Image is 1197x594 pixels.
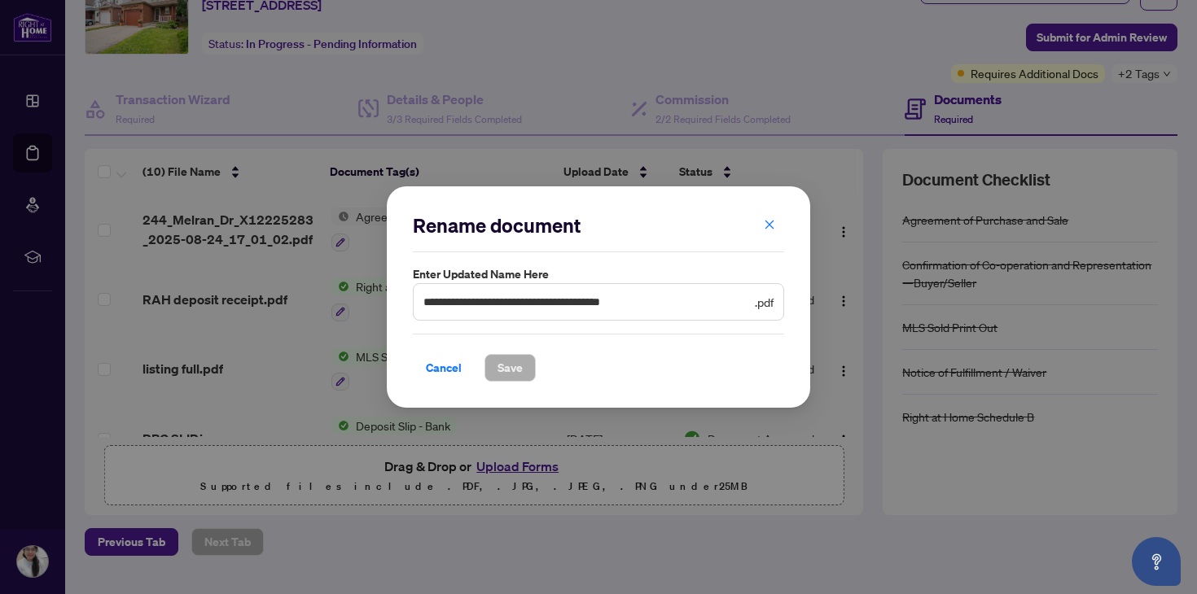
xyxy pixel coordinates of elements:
span: Cancel [426,355,462,381]
span: close [764,219,775,230]
button: Save [484,354,536,382]
h2: Rename document [413,212,784,238]
span: .pdf [755,293,774,311]
label: Enter updated name here [413,265,784,283]
button: Cancel [413,354,475,382]
button: Open asap [1132,537,1181,586]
